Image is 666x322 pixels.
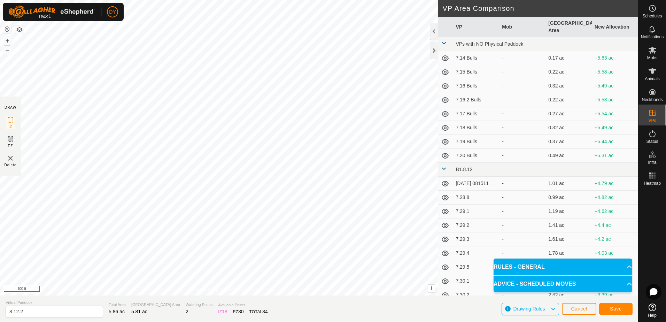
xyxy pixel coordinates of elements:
[502,208,543,215] div: -
[427,285,435,292] button: i
[442,4,638,13] h2: VP Area Comparison
[453,135,499,149] td: 7.19 Bulls
[644,181,661,185] span: Heatmap
[131,302,180,308] span: [GEOGRAPHIC_DATA] Area
[592,65,638,79] td: +5.58 ac
[453,219,499,232] td: 7.29.2
[592,288,638,302] td: +3.39 ac
[453,149,499,163] td: 7.20 Bulls
[453,107,499,121] td: 7.17 Bulls
[502,222,543,229] div: -
[562,303,596,315] button: Cancel
[453,17,499,37] th: VP
[502,54,543,62] div: -
[545,246,592,260] td: 1.78 ac
[645,77,660,81] span: Animals
[233,308,244,315] div: EZ
[109,8,116,16] span: DY
[249,308,268,315] div: TOTAL
[502,236,543,243] div: -
[642,98,663,102] span: Neckbands
[545,107,592,121] td: 0.27 ac
[647,56,657,60] span: Mobs
[453,65,499,79] td: 7.15 Bulls
[238,309,244,314] span: 30
[641,35,664,39] span: Notifications
[592,149,638,163] td: +5.31 ac
[494,259,632,275] p-accordion-header: RULES - GENERAL
[3,25,11,33] button: Reset Map
[186,302,212,308] span: Watering Points
[648,160,656,164] span: Infra
[186,309,188,314] span: 2
[592,246,638,260] td: +4.03 ac
[222,309,227,314] span: 18
[642,14,662,18] span: Schedules
[456,167,472,172] span: B1.8.12
[192,286,218,293] a: Privacy Policy
[648,118,656,123] span: VPs
[545,65,592,79] td: 0.22 ac
[592,219,638,232] td: +4.4 ac
[545,17,592,37] th: [GEOGRAPHIC_DATA] Area
[502,96,543,103] div: -
[646,139,658,144] span: Status
[592,177,638,191] td: +4.79 ac
[431,285,432,291] span: i
[592,205,638,219] td: +4.62 ac
[453,232,499,246] td: 7.29.3
[545,135,592,149] td: 0.37 ac
[3,46,11,54] button: –
[545,149,592,163] td: 0.49 ac
[592,191,638,205] td: +4.82 ac
[6,300,103,306] span: Virtual Paddock
[545,205,592,219] td: 1.19 ac
[453,246,499,260] td: 7.29.4
[545,219,592,232] td: 1.41 ac
[9,124,13,129] span: IZ
[592,232,638,246] td: +4.2 ac
[262,309,268,314] span: 34
[453,205,499,219] td: 7.29.1
[453,79,499,93] td: 7.16 Bulls
[502,110,543,117] div: -
[592,135,638,149] td: +5.44 ac
[599,303,633,315] button: Save
[638,301,666,320] a: Help
[109,302,126,308] span: Total Area
[453,288,499,302] td: 7.30.2
[545,93,592,107] td: 0.22 ac
[592,17,638,37] th: New Allocation
[592,79,638,93] td: +5.49 ac
[502,194,543,201] div: -
[545,288,592,302] td: 2.42 ac
[453,274,499,288] td: 7.30.1
[571,306,587,312] span: Cancel
[453,177,499,191] td: [DATE] 081511
[15,25,24,34] button: Map Layers
[610,306,622,312] span: Save
[131,309,147,314] span: 5.81 ac
[494,280,576,288] span: ADVICE - SCHEDULED MOVES
[453,260,499,274] td: 7.29.5
[226,286,247,293] a: Contact Us
[6,154,15,162] img: VP
[494,263,545,271] span: RULES - GENERAL
[502,250,543,257] div: -
[218,302,268,308] span: Available Points
[109,309,125,314] span: 5.86 ac
[453,51,499,65] td: 7.14 Bulls
[456,41,523,47] span: VPs with NO Physical Paddock
[502,152,543,159] div: -
[5,105,16,110] div: DRAW
[499,17,545,37] th: Mob
[545,121,592,135] td: 0.32 ac
[545,191,592,205] td: 0.99 ac
[545,51,592,65] td: 0.17 ac
[502,180,543,187] div: -
[513,306,545,312] span: Drawing Rules
[592,107,638,121] td: +5.54 ac
[494,276,632,292] p-accordion-header: ADVICE - SCHEDULED MOVES
[502,138,543,145] div: -
[218,308,227,315] div: IZ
